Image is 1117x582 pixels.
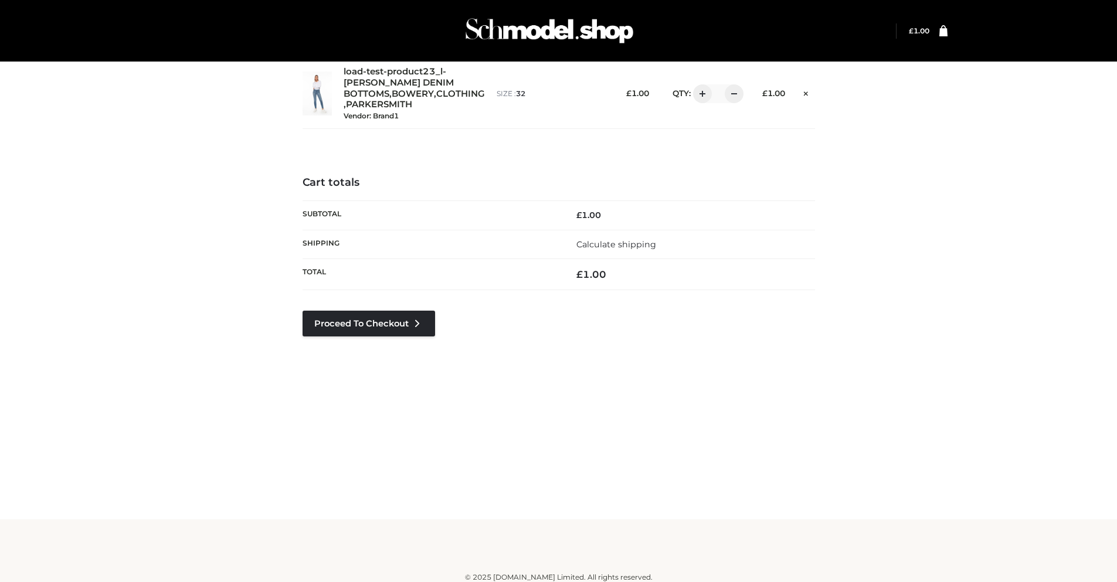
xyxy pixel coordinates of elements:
img: Schmodel Admin 964 [461,8,637,54]
bdi: 1.00 [909,26,929,35]
span: £ [909,26,914,35]
a: load-test-product23_l-[PERSON_NAME] DENIM [344,66,471,89]
th: Total [303,258,559,290]
span: £ [576,210,582,220]
th: Subtotal [303,201,559,230]
a: BOTTOMS [344,89,389,100]
a: PARKERSMITH [346,99,412,110]
small: Vendor: Brand1 [344,111,399,120]
span: £ [626,89,632,98]
h4: Cart totals [303,176,815,189]
bdi: 1.00 [626,89,649,98]
bdi: 1.00 [576,268,606,280]
span: 32 [516,89,525,98]
bdi: 1.00 [576,210,601,220]
p: size : [497,89,603,99]
a: Calculate shipping [576,239,656,250]
th: Shipping [303,230,559,258]
a: BOWERY [392,89,434,100]
a: CLOTHING [436,89,485,100]
a: Proceed to Checkout [303,311,435,336]
img: load-test-product23_l-PARKER SMITH DENIM - 32 [303,72,332,115]
a: Remove this item [797,85,814,100]
div: , , , [344,66,485,121]
span: £ [576,268,583,280]
bdi: 1.00 [762,89,785,98]
a: £1.00 [909,26,929,35]
div: QTY: [661,84,739,103]
span: £ [762,89,768,98]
